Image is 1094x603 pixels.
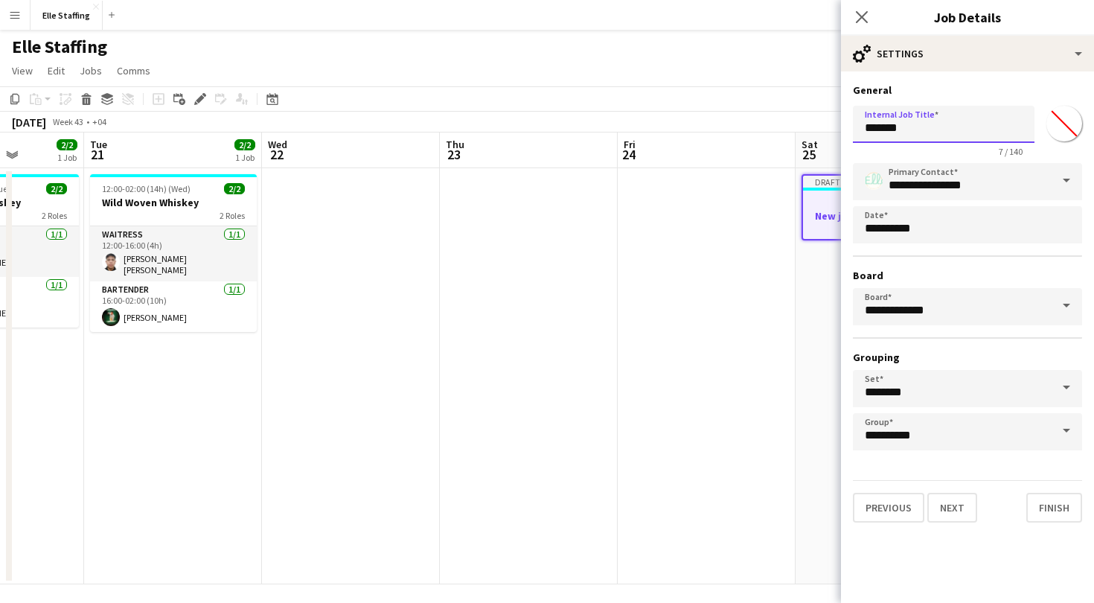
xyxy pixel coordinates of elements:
span: View [12,64,33,77]
a: View [6,61,39,80]
span: 7 / 140 [987,146,1034,157]
h3: Board [853,269,1082,282]
span: Fri [624,138,636,151]
h3: General [853,83,1082,97]
span: Week 43 [49,116,86,127]
h3: Job Details [841,7,1094,27]
div: Settings [841,36,1094,71]
h3: Grouping [853,351,1082,364]
h3: Wild Woven Whiskey [90,196,257,209]
span: 2/2 [234,139,255,150]
span: 2 Roles [42,210,67,221]
span: 12:00-02:00 (14h) (Wed) [102,183,191,194]
div: [DATE] [12,115,46,130]
button: Finish [1026,493,1082,523]
div: Draft [803,176,967,188]
app-card-role: Waitress1/112:00-16:00 (4h)[PERSON_NAME] [PERSON_NAME] [90,226,257,281]
h1: Elle Staffing [12,36,107,58]
a: Edit [42,61,71,80]
h3: New job [803,209,967,223]
app-job-card: 12:00-02:00 (14h) (Wed)2/2Wild Woven Whiskey2 RolesWaitress1/112:00-16:00 (4h)[PERSON_NAME] [PERS... [90,174,257,332]
span: Tue [90,138,107,151]
span: 23 [444,146,464,163]
span: 24 [621,146,636,163]
div: +04 [92,116,106,127]
span: 22 [266,146,287,163]
span: Jobs [80,64,102,77]
span: 25 [799,146,818,163]
span: Wed [268,138,287,151]
button: Elle Staffing [31,1,103,30]
span: 21 [88,146,107,163]
button: Previous [853,493,924,523]
a: Jobs [74,61,108,80]
span: 2 Roles [220,210,245,221]
app-card-role: Bartender1/116:00-02:00 (10h)[PERSON_NAME] [90,281,257,332]
a: Comms [111,61,156,80]
app-job-card: DraftNew job [802,174,968,240]
div: 1 Job [57,152,77,163]
span: Edit [48,64,65,77]
span: 2/2 [57,139,77,150]
span: Sat [802,138,818,151]
span: Comms [117,64,150,77]
span: Thu [446,138,464,151]
span: 2/2 [224,183,245,194]
span: 2/2 [46,183,67,194]
button: Next [927,493,977,523]
div: 1 Job [235,152,255,163]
